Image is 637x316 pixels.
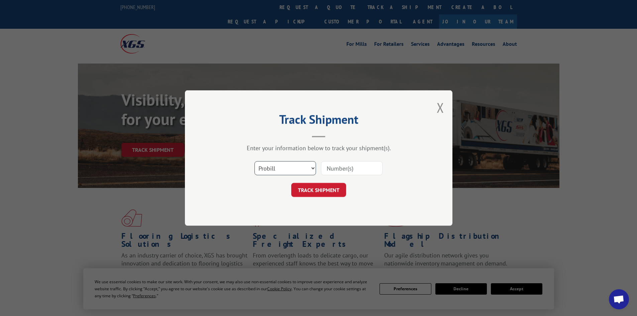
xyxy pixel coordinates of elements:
input: Number(s) [321,161,383,175]
h2: Track Shipment [218,115,419,127]
div: Open chat [609,289,629,309]
button: TRACK SHIPMENT [291,183,346,197]
div: Enter your information below to track your shipment(s). [218,144,419,152]
button: Close modal [437,99,444,116]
